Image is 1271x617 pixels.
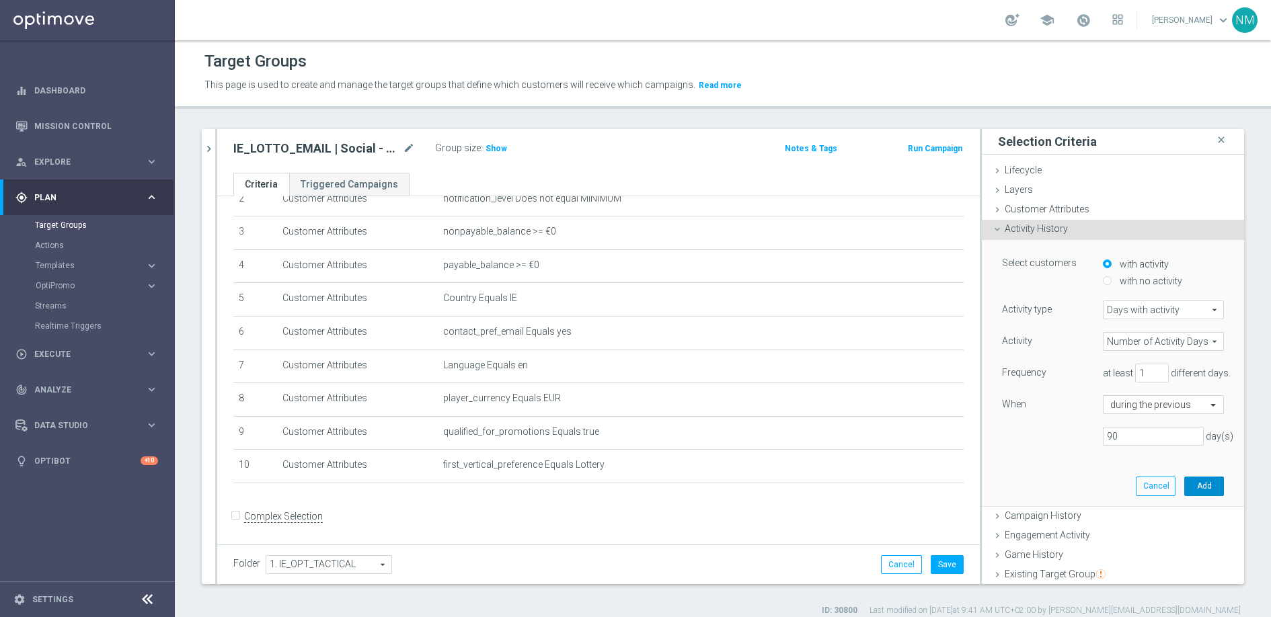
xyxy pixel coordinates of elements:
[35,260,159,271] button: Templates keyboard_arrow_right
[15,455,28,467] i: lightbulb
[822,605,857,616] label: ID: 30800
[15,108,158,144] div: Mission Control
[1206,431,1233,442] span: day(s)
[15,192,145,204] div: Plan
[145,259,158,272] i: keyboard_arrow_right
[13,593,26,606] i: settings
[277,349,438,383] td: Customer Attributes
[15,384,159,395] button: track_changes Analyze keyboard_arrow_right
[15,419,145,431] div: Data Studio
[403,140,415,157] i: mode_edit
[233,140,400,157] h2: IE_LOTTO_EMAIL | Social - Big Giveaway
[881,555,922,574] button: Cancel
[202,142,215,155] i: chevron_right
[15,348,28,360] i: play_circle_outline
[1005,223,1068,234] span: Activity History
[1005,549,1063,560] span: Game History
[233,349,277,383] td: 7
[32,595,73,604] a: Settings
[15,348,145,360] div: Execute
[35,296,174,316] div: Streams
[870,605,1241,616] label: Last modified on [DATE] at 9:41 AM UTC+02:00 by [PERSON_NAME][EMAIL_ADDRESS][DOMAIN_NAME]
[1005,184,1033,195] span: Layers
[277,383,438,417] td: Customer Attributes
[34,108,158,144] a: Mission Control
[15,73,158,108] div: Dashboard
[204,79,695,90] span: This page is used to create and manage the target groups that define which customers will receive...
[244,510,323,523] label: Complex Selection
[34,158,145,166] span: Explore
[1002,398,1026,410] label: When
[204,52,307,71] h1: Target Groups
[15,121,159,132] button: Mission Control
[481,142,483,154] label: :
[1002,366,1046,378] label: Frequency
[443,360,528,371] span: Language Equals en
[1002,303,1052,315] label: Activity type
[35,316,174,336] div: Realtime Triggers
[15,157,159,167] button: person_search Explore keyboard_arrow_right
[931,555,964,574] button: Save
[907,141,964,156] button: Run Campaign
[233,249,277,283] td: 4
[233,383,277,417] td: 8
[277,216,438,250] td: Customer Attributes
[15,85,159,96] button: equalizer Dashboard
[145,191,158,204] i: keyboard_arrow_right
[1116,275,1182,287] label: with no activity
[1005,204,1089,214] span: Customer Attributes
[34,350,145,358] span: Execute
[486,144,507,153] span: Show
[277,316,438,349] td: Customer Attributes
[1184,477,1224,495] button: Add
[443,292,517,304] span: Country Equals IE
[443,426,599,438] span: qualified_for_promotions Equals true
[1002,257,1077,268] lable: Select customers
[35,276,174,296] div: OptiPromo
[15,420,159,431] div: Data Studio keyboard_arrow_right
[233,173,289,196] a: Criteria
[36,261,132,270] span: Templates
[35,220,140,231] a: Target Groups
[35,300,140,311] a: Streams
[15,85,28,97] i: equalizer
[1005,510,1081,521] span: Campaign History
[15,456,159,466] button: lightbulb Optibot +10
[443,393,561,404] span: player_currency Equals EUR
[289,173,410,196] a: Triggered Campaigns
[141,456,158,465] div: +10
[233,216,277,250] td: 3
[35,280,159,291] button: OptiPromo keyboard_arrow_right
[1116,258,1169,270] label: with activity
[1136,477,1176,495] button: Cancel
[145,347,158,360] i: keyboard_arrow_right
[1151,10,1232,30] a: [PERSON_NAME]keyboard_arrow_down
[15,192,159,203] button: gps_fixed Plan keyboard_arrow_right
[15,156,28,168] i: person_search
[1005,569,1106,579] span: Existing Target Group
[36,282,145,290] div: OptiPromo
[15,384,28,396] i: track_changes
[202,129,215,169] button: chevron_right
[1040,13,1054,28] span: school
[1002,335,1032,347] label: Activity
[233,416,277,450] td: 9
[233,183,277,216] td: 2
[36,261,145,270] div: Templates
[233,316,277,349] td: 6
[1103,395,1224,414] ng-select: during the previous
[1171,368,1231,378] span: different days.
[35,215,174,235] div: Target Groups
[443,193,621,204] span: notification_level Does not equal MINIMUM
[15,192,28,204] i: gps_fixed
[277,249,438,283] td: Customer Attributes
[697,78,743,93] button: Read more
[145,419,158,431] i: keyboard_arrow_right
[36,282,132,290] span: OptiPromo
